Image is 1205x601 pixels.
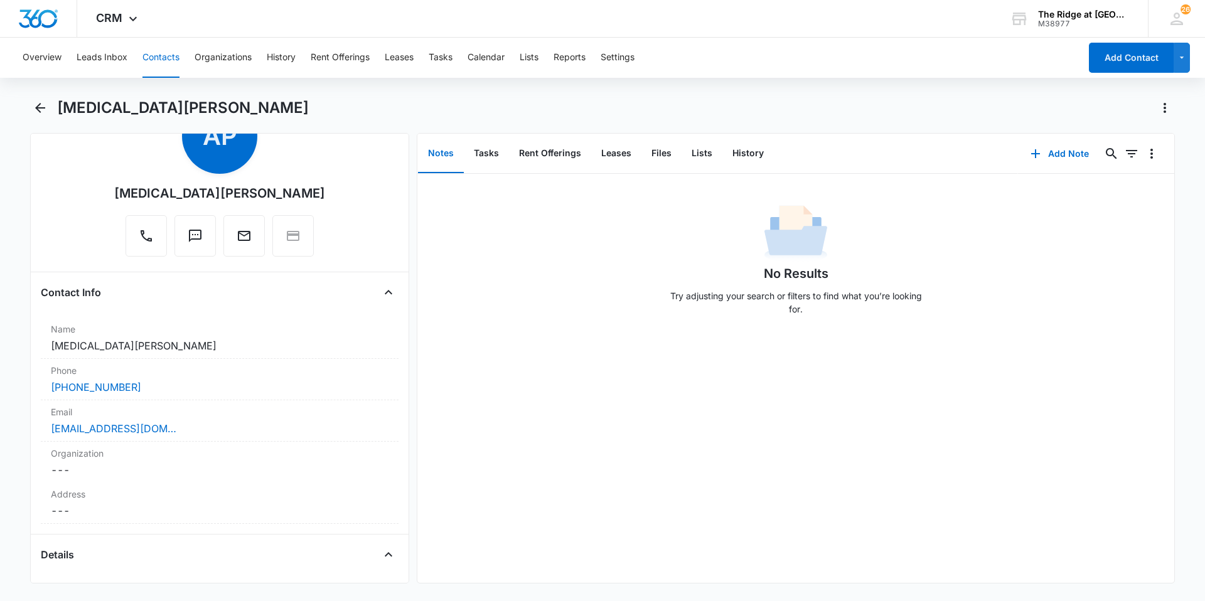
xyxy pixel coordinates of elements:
button: Tasks [464,134,509,173]
p: Try adjusting your search or filters to find what you’re looking for. [664,289,928,316]
div: notifications count [1181,4,1191,14]
label: Organization [51,447,388,460]
button: Back [30,98,50,118]
div: Organization--- [41,442,399,482]
div: Address--- [41,482,399,524]
button: Close [378,282,399,302]
button: Leases [591,134,641,173]
div: Email[EMAIL_ADDRESS][DOMAIN_NAME] [41,400,399,442]
label: Address [51,487,388,501]
button: Add Contact [1089,43,1174,73]
label: Email [51,405,388,418]
button: Leases [385,38,414,78]
button: Calendar [468,38,505,78]
button: Files [641,134,682,173]
span: 26 [1181,4,1191,14]
button: Rent Offerings [509,134,591,173]
a: Text [174,235,216,245]
button: History [722,134,774,173]
dd: [MEDICAL_DATA][PERSON_NAME] [51,338,388,353]
img: No Data [764,201,827,264]
button: Search... [1101,144,1122,164]
button: Close [378,545,399,565]
button: Settings [601,38,635,78]
button: Notes [418,134,464,173]
h1: [MEDICAL_DATA][PERSON_NAME] [57,98,309,117]
div: account id [1038,19,1130,28]
dd: --- [51,503,388,518]
button: Email [223,215,265,257]
h4: Details [41,547,74,562]
button: Overview [23,38,62,78]
div: [MEDICAL_DATA][PERSON_NAME] [114,184,325,203]
h1: No Results [764,264,828,283]
button: Lists [520,38,538,78]
dd: --- [51,462,388,477]
button: Lists [682,134,722,173]
div: Name[MEDICAL_DATA][PERSON_NAME] [41,317,399,359]
button: Reports [554,38,586,78]
label: Phone [51,364,388,377]
button: Actions [1155,98,1175,118]
a: [EMAIL_ADDRESS][DOMAIN_NAME] [51,421,176,436]
button: Contacts [142,38,179,78]
a: Email [223,235,265,245]
a: [PHONE_NUMBER] [51,380,141,395]
button: Text [174,215,216,257]
button: Call [126,215,167,257]
span: CRM [96,11,122,24]
label: Name [51,322,388,336]
h4: Contact Info [41,285,101,300]
button: History [267,38,296,78]
button: Rent Offerings [311,38,370,78]
button: Overflow Menu [1142,144,1162,164]
button: Leads Inbox [77,38,127,78]
button: Add Note [1018,139,1101,169]
div: Phone[PHONE_NUMBER] [41,359,399,400]
button: Organizations [195,38,252,78]
a: Call [126,235,167,245]
span: AP [182,98,257,174]
button: Filters [1122,144,1142,164]
button: Tasks [429,38,453,78]
div: account name [1038,9,1130,19]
